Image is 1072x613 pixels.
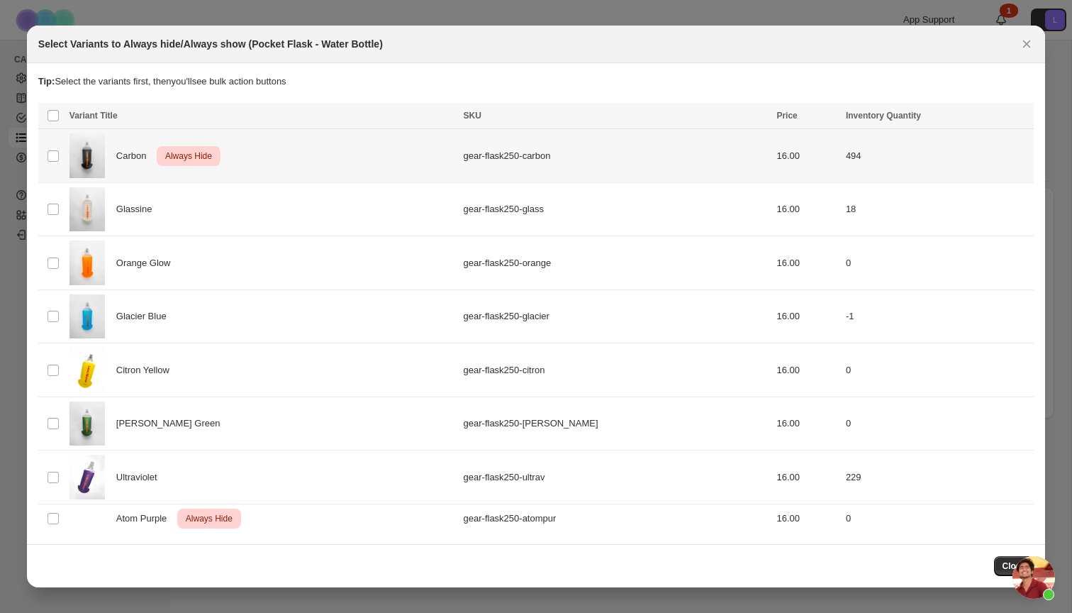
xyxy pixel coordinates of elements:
[772,129,841,183] td: 16.00
[994,556,1034,576] button: Close
[116,202,160,216] span: Glassine
[1012,556,1055,599] div: Open chat
[69,111,118,121] span: Variant Title
[842,451,1034,504] td: 229
[1003,560,1026,572] span: Close
[846,111,921,121] span: Inventory Quantity
[116,363,177,377] span: Citron Yellow
[842,182,1034,236] td: 18
[69,348,105,392] img: yellow_flask.jpg
[772,451,841,504] td: 16.00
[842,343,1034,397] td: 0
[116,416,228,431] span: [PERSON_NAME] Green
[459,129,773,183] td: gear-flask250-carbon
[69,241,105,285] img: L1060358-Shop.jpg
[772,289,841,343] td: 16.00
[772,504,841,533] td: 16.00
[1017,34,1037,54] button: Close
[116,309,174,324] span: Glacier Blue
[464,111,481,121] span: SKU
[842,236,1034,290] td: 0
[38,74,1034,89] p: Select the variants first, then you'll see bulk action buttons
[116,470,165,485] span: Ultraviolet
[459,289,773,343] td: gear-flask250-glacier
[776,111,797,121] span: Price
[842,397,1034,451] td: 0
[69,187,105,232] img: l1050245-shop.jpg
[459,397,773,451] td: gear-flask250-[PERSON_NAME]
[772,182,841,236] td: 16.00
[772,236,841,290] td: 16.00
[842,289,1034,343] td: -1
[459,504,773,533] td: gear-flask250-atompur
[38,37,383,51] h2: Select Variants to Always hide/Always show (Pocket Flask - Water Bottle)
[459,343,773,397] td: gear-flask250-citron
[69,455,105,499] img: l1050211-shop.jpg
[772,397,841,451] td: 16.00
[459,451,773,504] td: gear-flask250-ultrav
[38,76,55,87] strong: Tip:
[459,236,773,290] td: gear-flask250-orange
[842,504,1034,533] td: 0
[69,294,105,339] img: L1060356-Shop.jpg
[842,129,1034,183] td: 494
[772,343,841,397] td: 16.00
[459,182,773,236] td: gear-flask250-glass
[69,133,105,178] img: Carbon_Pocket_Flask_2.jpg
[69,402,105,446] img: l1050251-shop.jpg
[162,148,215,165] span: Always Hide
[116,512,174,526] span: Atom Purple
[116,149,154,163] span: Carbon
[183,510,235,527] span: Always Hide
[116,256,178,270] span: Orange Glow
